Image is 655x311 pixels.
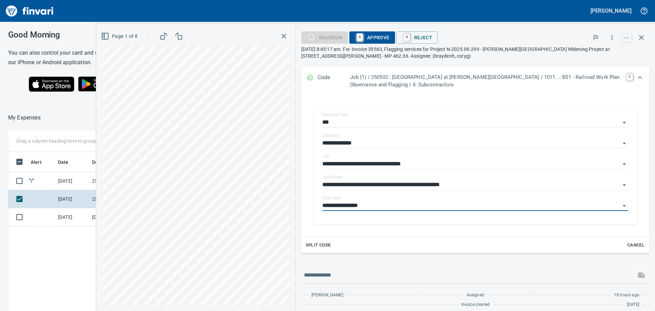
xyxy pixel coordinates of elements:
[355,32,390,43] span: Approve
[396,31,438,44] button: RReject
[591,7,631,14] h5: [PERSON_NAME]
[461,301,490,308] span: Invoice created
[31,158,42,166] span: Alert
[322,154,330,158] label: Job
[588,30,603,45] button: Flag
[621,34,631,42] a: esc
[620,139,629,148] button: Open
[55,172,89,190] td: [DATE]
[311,292,343,299] span: [PERSON_NAME]
[627,241,645,249] span: Cancel
[304,240,333,251] button: Split Code
[322,113,348,117] label: Expense Type
[356,33,363,41] a: A
[614,292,639,299] span: 18 hours ago
[322,175,342,179] label: Job Phase
[301,34,348,40] div: Reassign
[404,33,410,41] a: R
[8,48,153,67] h6: You can also control your card and submit expenses from our iPhone or Android application.
[8,30,153,40] h3: Good Morning
[322,196,341,200] label: Cost Type
[28,179,35,183] span: Split transaction
[74,73,133,95] img: Get it on Google Play
[58,158,77,166] span: Date
[92,158,127,166] span: Description
[89,172,151,190] td: 2505-021010
[633,267,650,283] span: This records your message into the invoice and notifies anyone mentioned
[89,190,151,208] td: 250502
[620,29,650,46] span: Close invoice
[16,138,116,144] p: Drag a column heading here to group the table
[467,292,484,299] span: Assigned
[8,114,41,122] p: My Expenses
[620,118,629,127] button: Open
[100,30,140,43] button: Page 1 of 8
[620,201,629,211] button: Open
[589,5,633,16] button: [PERSON_NAME]
[301,96,650,253] div: Expand
[55,208,89,226] td: [DATE]
[349,31,395,44] button: AApprove
[627,301,639,308] span: [DATE]
[322,133,340,138] label: Company
[620,180,629,190] button: Open
[301,67,650,96] div: Expand
[605,30,620,45] button: More
[4,3,55,19] img: Finvari
[89,208,151,226] td: [DATE] Invoice 401445699 from Xylem Dewatering Solutions Inc (1-11136)
[620,159,629,169] button: Open
[55,190,89,208] td: [DATE]
[8,114,41,122] nav: breadcrumb
[92,158,118,166] span: Description
[350,73,623,89] p: Job (1) / 250502.: [GEOGRAPHIC_DATA] at [PERSON_NAME][GEOGRAPHIC_DATA] / 1011. .: BS1 - Railroad ...
[31,158,50,166] span: Alert
[318,73,350,89] p: Code
[301,46,650,59] p: [DATE] 8:45:17 am. Fw: Invoice 39563, Flagging services for Project N-2025.09.299 - [PERSON_NAME]...
[102,32,137,41] span: Page 1 of 8
[306,241,331,249] span: Split Code
[402,32,432,43] span: Reject
[625,240,647,251] button: Cancel
[58,158,69,166] span: Date
[29,76,74,92] img: Download on the App Store
[626,73,633,80] a: C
